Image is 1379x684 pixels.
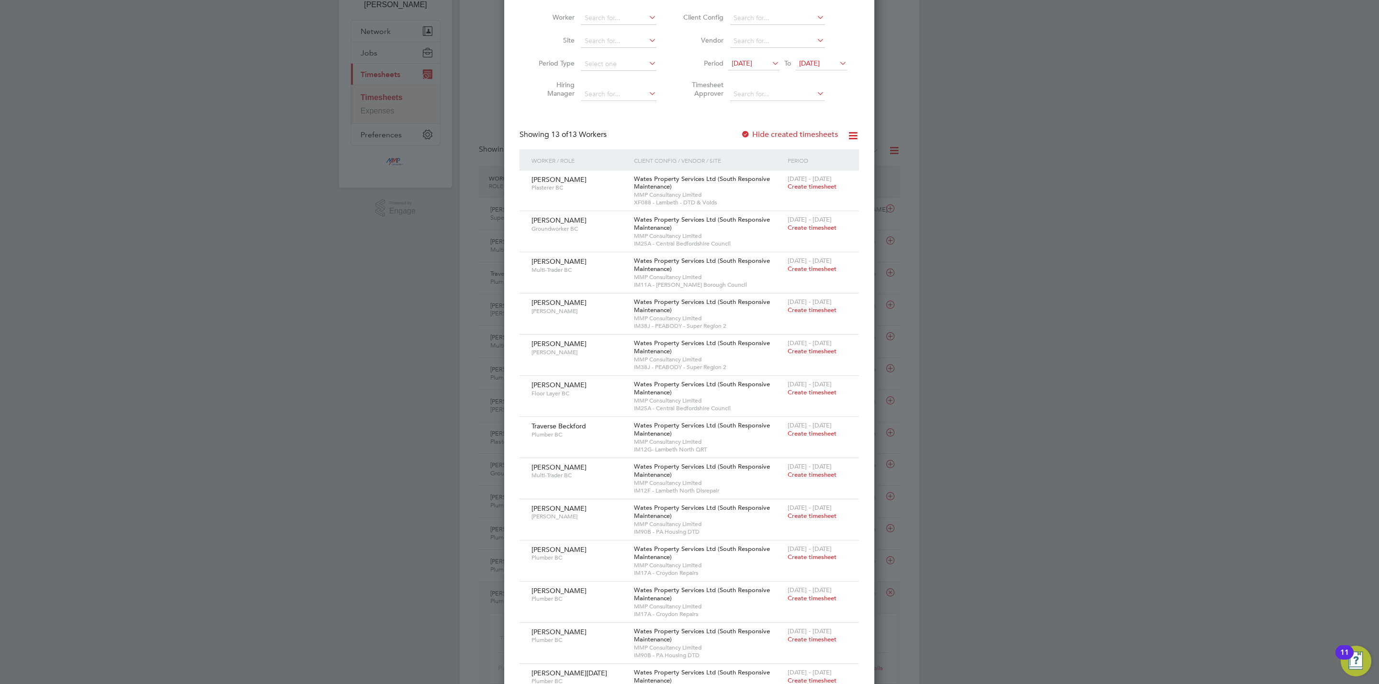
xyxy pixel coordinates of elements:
[634,175,770,191] span: Wates Property Services Ltd (South Responsive Maintenance)
[551,130,568,139] span: 13 of
[531,80,575,98] label: Hiring Manager
[730,34,825,48] input: Search for...
[730,11,825,25] input: Search for...
[788,512,836,520] span: Create timesheet
[531,225,627,233] span: Groundworker BC
[531,298,587,307] span: [PERSON_NAME]
[531,595,627,603] span: Plumber BC
[634,438,783,446] span: MMP Consultancy Limited
[788,175,832,183] span: [DATE] - [DATE]
[634,314,783,322] span: MMP Consultancy Limited
[634,479,783,487] span: MMP Consultancy Limited
[788,215,832,224] span: [DATE] - [DATE]
[581,11,656,25] input: Search for...
[785,149,849,171] div: Period
[531,216,587,224] span: [PERSON_NAME]
[788,257,832,265] span: [DATE] - [DATE]
[634,528,783,536] span: IM90B - PA Housing DTD
[788,471,836,479] span: Create timesheet
[634,380,770,396] span: Wates Property Services Ltd (South Responsive Maintenance)
[531,431,627,438] span: Plumber BC
[788,224,836,232] span: Create timesheet
[799,59,820,67] span: [DATE]
[531,669,607,677] span: [PERSON_NAME][DATE]
[788,380,832,388] span: [DATE] - [DATE]
[551,130,607,139] span: 13 Workers
[531,59,575,67] label: Period Type
[634,446,783,453] span: IM12G- Lambeth North QRT
[632,149,785,171] div: Client Config / Vendor / Site
[531,554,627,561] span: Plumber BC
[788,553,836,561] span: Create timesheet
[634,545,770,561] span: Wates Property Services Ltd (South Responsive Maintenance)
[634,199,783,206] span: XF088 - Lambeth - DTD & Voids
[741,130,838,139] label: Hide created timesheets
[788,668,832,676] span: [DATE] - [DATE]
[634,627,770,643] span: Wates Property Services Ltd (South Responsive Maintenance)
[788,298,832,306] span: [DATE] - [DATE]
[531,628,587,636] span: [PERSON_NAME]
[531,266,627,274] span: Multi-Trader BC
[634,240,783,247] span: IM25A - Central Bedfordshire Council
[788,429,836,437] span: Create timesheet
[531,184,627,191] span: Plasterer BC
[788,339,832,347] span: [DATE] - [DATE]
[634,232,783,240] span: MMP Consultancy Limited
[531,390,627,397] span: Floor Layer BC
[634,257,770,273] span: Wates Property Services Ltd (South Responsive Maintenance)
[634,404,783,412] span: IM25A - Central Bedfordshire Council
[680,13,723,22] label: Client Config
[531,513,627,520] span: [PERSON_NAME]
[634,356,783,363] span: MMP Consultancy Limited
[531,545,587,554] span: [PERSON_NAME]
[788,421,832,429] span: [DATE] - [DATE]
[634,487,783,494] span: IM12F - Lambeth North Disrepair
[581,88,656,101] input: Search for...
[788,388,836,396] span: Create timesheet
[634,363,783,371] span: IM38J - PEABODY - Super Region 2
[531,36,575,45] label: Site
[531,381,587,389] span: [PERSON_NAME]
[788,635,836,643] span: Create timesheet
[634,339,770,355] span: Wates Property Services Ltd (South Responsive Maintenance)
[680,80,723,98] label: Timesheet Approver
[680,59,723,67] label: Period
[781,57,794,69] span: To
[788,182,836,191] span: Create timesheet
[634,586,770,602] span: Wates Property Services Ltd (South Responsive Maintenance)
[634,462,770,479] span: Wates Property Services Ltd (South Responsive Maintenance)
[634,569,783,577] span: IM17A - Croydon Repairs
[788,504,832,512] span: [DATE] - [DATE]
[634,322,783,330] span: IM38J - PEABODY - Super Region 2
[581,57,656,71] input: Select one
[634,610,783,618] span: IM17A - Croydon Repairs
[680,36,723,45] label: Vendor
[634,273,783,281] span: MMP Consultancy Limited
[634,644,783,651] span: MMP Consultancy Limited
[634,561,783,569] span: MMP Consultancy Limited
[531,422,586,430] span: Traverse Beckford
[634,215,770,232] span: Wates Property Services Ltd (South Responsive Maintenance)
[634,397,783,404] span: MMP Consultancy Limited
[634,651,783,659] span: IM90B - PA Housing DTD
[581,34,656,48] input: Search for...
[531,307,627,315] span: [PERSON_NAME]
[531,257,587,266] span: [PERSON_NAME]
[788,462,832,471] span: [DATE] - [DATE]
[531,339,587,348] span: [PERSON_NAME]
[634,421,770,437] span: Wates Property Services Ltd (South Responsive Maintenance)
[788,347,836,355] span: Create timesheet
[531,175,587,184] span: [PERSON_NAME]
[788,265,836,273] span: Create timesheet
[1340,652,1349,665] div: 11
[634,191,783,199] span: MMP Consultancy Limited
[730,88,825,101] input: Search for...
[788,306,836,314] span: Create timesheet
[531,636,627,644] span: Plumber BC
[788,545,832,553] span: [DATE] - [DATE]
[531,504,587,513] span: [PERSON_NAME]
[531,463,587,471] span: [PERSON_NAME]
[531,13,575,22] label: Worker
[788,586,832,594] span: [DATE] - [DATE]
[732,59,752,67] span: [DATE]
